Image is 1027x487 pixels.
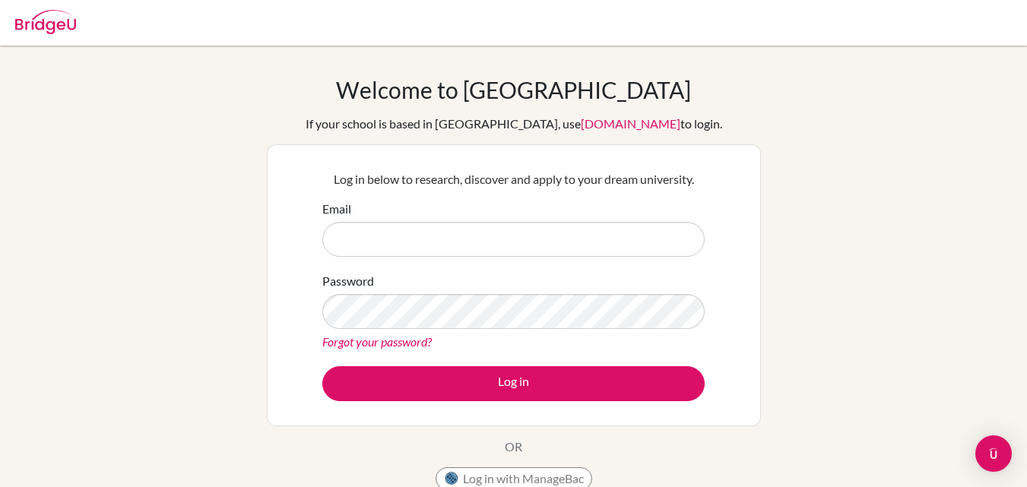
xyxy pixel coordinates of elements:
label: Password [322,272,374,290]
label: Email [322,200,351,218]
a: [DOMAIN_NAME] [581,116,680,131]
h1: Welcome to [GEOGRAPHIC_DATA] [336,76,691,103]
button: Log in [322,366,705,401]
div: Open Intercom Messenger [975,435,1012,472]
div: If your school is based in [GEOGRAPHIC_DATA], use to login. [306,115,722,133]
p: OR [505,438,522,456]
p: Log in below to research, discover and apply to your dream university. [322,170,705,188]
a: Forgot your password? [322,334,432,349]
img: Bridge-U [15,10,76,34]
